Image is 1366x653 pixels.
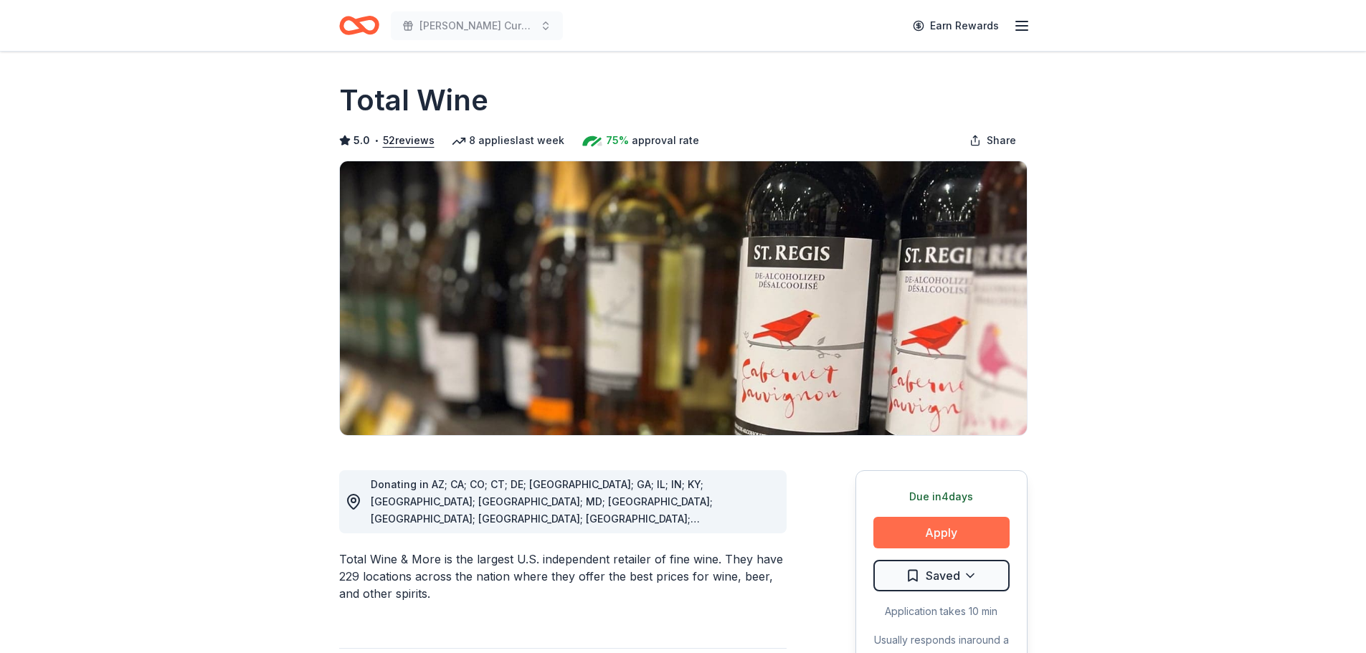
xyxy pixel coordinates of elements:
a: Earn Rewards [904,13,1007,39]
button: [PERSON_NAME] Cure Golf Tournament [391,11,563,40]
div: Due in 4 days [873,488,1010,505]
span: 5.0 [354,132,370,149]
span: Saved [926,566,960,585]
span: approval rate [632,132,699,149]
button: Apply [873,517,1010,548]
span: • [374,135,379,146]
a: Home [339,9,379,42]
span: 75% [606,132,629,149]
img: Image for Total Wine [340,161,1027,435]
span: Share [987,132,1016,149]
button: Share [958,126,1028,155]
div: 8 applies last week [452,132,564,149]
span: Donating in AZ; CA; CO; CT; DE; [GEOGRAPHIC_DATA]; GA; IL; IN; KY; [GEOGRAPHIC_DATA]; [GEOGRAPHIC... [371,478,713,576]
h1: Total Wine [339,80,488,120]
div: Application takes 10 min [873,603,1010,620]
span: [PERSON_NAME] Cure Golf Tournament [419,17,534,34]
div: Total Wine & More is the largest U.S. independent retailer of fine wine. They have 229 locations ... [339,550,787,602]
button: 52reviews [383,132,435,149]
button: Saved [873,560,1010,591]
